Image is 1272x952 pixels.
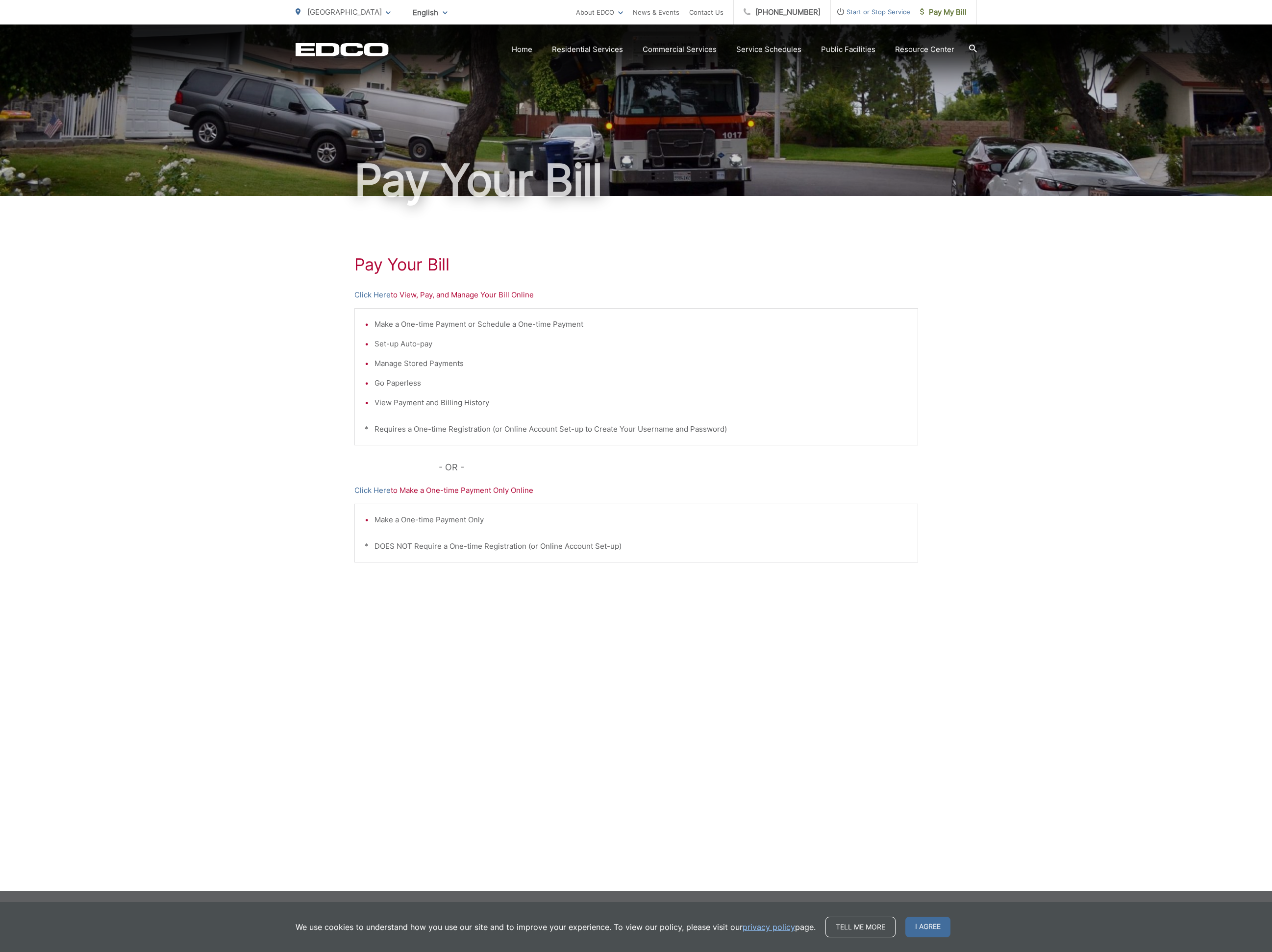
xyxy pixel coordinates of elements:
[374,514,908,526] li: Make a One-time Payment Only
[296,43,389,56] a: EDCD logo. Return to the homepage.
[374,397,908,409] li: View Payment and Billing History
[825,917,896,937] a: Tell me more
[296,921,816,933] p: We use cookies to understand how you use our site and to improve your experience. To view our pol...
[374,377,908,389] li: Go Paperless
[643,44,717,55] a: Commercial Services
[354,289,391,301] a: Click Here
[296,156,977,205] h1: Pay Your Bill
[895,44,954,55] a: Resource Center
[743,921,795,933] a: privacy policy
[689,6,723,18] a: Contact Us
[905,917,950,937] span: I agree
[633,6,679,18] a: News & Events
[405,4,455,21] span: English
[374,318,908,330] li: Make a One-time Payment or Schedule a One-time Payment
[576,6,623,18] a: About EDCO
[821,44,875,55] a: Public Facilities
[307,7,382,17] span: [GEOGRAPHIC_DATA]
[374,358,908,369] li: Manage Stored Payments
[354,289,918,301] p: to View, Pay, and Manage Your Bill Online
[920,6,967,18] span: Pay My Bill
[354,255,918,274] h1: Pay Your Bill
[552,44,623,55] a: Residential Services
[354,485,391,496] a: Click Here
[439,460,918,475] p: - OR -
[354,485,918,496] p: to Make a One-time Payment Only Online
[736,44,801,55] a: Service Schedules
[365,540,908,552] p: * DOES NOT Require a One-time Registration (or Online Account Set-up)
[374,338,908,350] li: Set-up Auto-pay
[512,44,532,55] a: Home
[365,423,908,435] p: * Requires a One-time Registration (or Online Account Set-up to Create Your Username and Password)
